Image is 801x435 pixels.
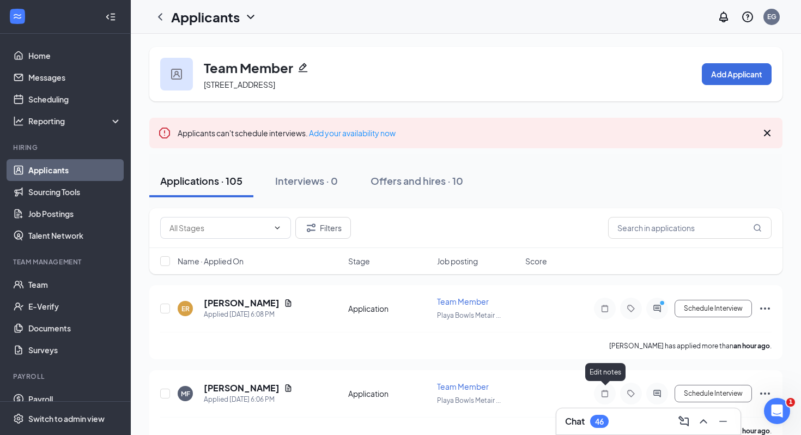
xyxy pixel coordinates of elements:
svg: ActiveChat [651,304,664,313]
a: Talent Network [28,225,122,246]
div: Edit notes [585,363,626,381]
div: Applied [DATE] 6:06 PM [204,394,293,405]
svg: Tag [624,389,638,398]
a: Home [28,45,122,67]
a: Scheduling [28,88,122,110]
h5: [PERSON_NAME] [204,297,280,309]
span: Playa Bowls Metair ... [437,396,501,404]
span: Job posting [437,256,478,267]
a: E-Verify [28,295,122,317]
div: Team Management [13,257,119,267]
svg: ChevronLeft [154,10,167,23]
b: an hour ago [733,342,770,350]
svg: Analysis [13,116,24,126]
svg: Document [284,384,293,392]
div: Switch to admin view [28,413,105,424]
span: Name · Applied On [178,256,244,267]
div: Application [348,303,430,314]
a: Applicants [28,159,122,181]
button: ComposeMessage [675,413,693,430]
svg: Collapse [105,11,116,22]
img: user icon [171,69,182,80]
a: Messages [28,67,122,88]
div: Reporting [28,116,122,126]
span: Applicants can't schedule interviews. [178,128,396,138]
svg: Note [598,389,611,398]
button: ChevronUp [695,413,712,430]
b: an hour ago [733,427,770,435]
svg: ComposeMessage [677,415,690,428]
svg: Pencil [298,62,308,73]
svg: Filter [305,221,318,234]
input: Search in applications [608,217,772,239]
div: 46 [595,417,604,426]
svg: Notifications [717,10,730,23]
h1: Applicants [171,8,240,26]
div: ER [181,304,190,313]
svg: Ellipses [758,387,772,400]
span: 1 [786,398,795,407]
svg: ChevronDown [244,10,257,23]
svg: MagnifyingGlass [753,223,762,232]
a: Team [28,274,122,295]
div: Applied [DATE] 6:08 PM [204,309,293,320]
svg: Ellipses [758,302,772,315]
svg: ChevronDown [273,223,282,232]
span: Playa Bowls Metair ... [437,311,501,319]
span: Stage [348,256,370,267]
div: MF [181,389,190,398]
button: Minimize [714,413,732,430]
a: Documents [28,317,122,339]
p: [PERSON_NAME] has applied more than . [609,341,772,351]
svg: Error [158,126,171,140]
svg: ChevronUp [697,415,710,428]
h3: Chat [565,415,585,427]
div: Offers and hires · 10 [371,174,463,188]
span: Team Member [437,382,489,391]
svg: PrimaryDot [657,300,670,309]
button: Filter Filters [295,217,351,239]
div: Interviews · 0 [275,174,338,188]
a: Add your availability now [309,128,396,138]
a: Payroll [28,388,122,410]
svg: QuestionInfo [741,10,754,23]
a: Sourcing Tools [28,181,122,203]
button: Schedule Interview [675,385,752,402]
span: [STREET_ADDRESS] [204,80,275,89]
iframe: Intercom live chat [764,398,790,424]
div: Payroll [13,372,119,381]
div: EG [767,12,776,21]
a: Job Postings [28,203,122,225]
div: Hiring [13,143,119,152]
span: Score [525,256,547,267]
svg: Cross [761,126,774,140]
div: Application [348,388,430,399]
h3: Team Member [204,58,293,77]
input: All Stages [169,222,269,234]
div: Applications · 105 [160,174,242,188]
button: Add Applicant [702,63,772,85]
svg: WorkstreamLogo [12,11,23,22]
button: Schedule Interview [675,300,752,317]
svg: ActiveChat [651,389,664,398]
svg: Tag [624,304,638,313]
svg: Settings [13,413,24,424]
svg: Minimize [717,415,730,428]
a: Surveys [28,339,122,361]
span: Team Member [437,297,489,306]
svg: Document [284,299,293,307]
h5: [PERSON_NAME] [204,382,280,394]
svg: Note [598,304,611,313]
